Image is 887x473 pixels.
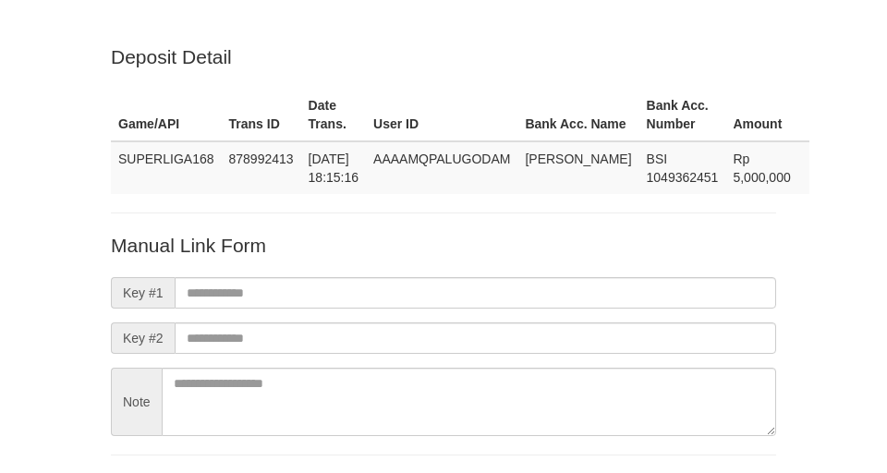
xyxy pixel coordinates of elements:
[647,170,719,185] span: Copy 1049362451 to clipboard
[111,43,776,70] p: Deposit Detail
[517,89,638,141] th: Bank Acc. Name
[111,322,175,354] span: Key #2
[222,89,301,141] th: Trans ID
[525,152,631,166] span: [PERSON_NAME]
[111,89,222,141] th: Game/API
[111,232,776,259] p: Manual Link Form
[222,141,301,194] td: 878992413
[366,89,517,141] th: User ID
[309,152,359,185] span: [DATE] 18:15:16
[111,368,162,436] span: Note
[111,141,222,194] td: SUPERLIGA168
[725,89,809,141] th: Amount
[639,89,726,141] th: Bank Acc. Number
[647,152,668,166] span: BSI
[733,152,790,185] span: Rp 5,000,000
[111,277,175,309] span: Key #1
[301,89,367,141] th: Date Trans.
[373,152,510,166] span: AAAAMQPALUGODAM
